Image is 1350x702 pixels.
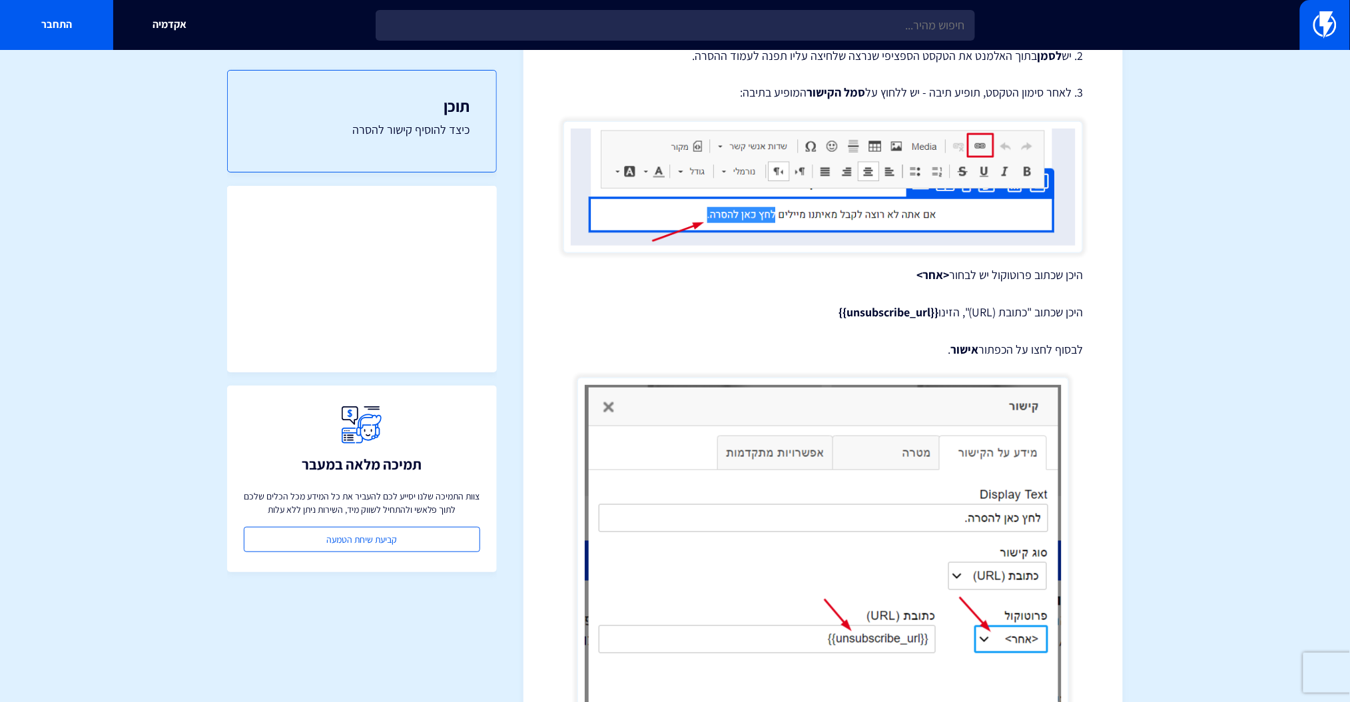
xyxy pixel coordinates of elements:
p: לבסוף לחצו על הכפתור . [563,341,1083,358]
strong: <אחר> [916,267,949,282]
a: כיצד להוסיף קישור להסרה [254,121,470,139]
p: 3. לאחר סימון הטקסט, תופיע תיבה - יש ללחוץ על המופיע בתיבה: [563,84,1083,101]
p: צוות התמיכה שלנו יסייע לכם להעביר את כל המידע מכל הכלים שלכם לתוך פלאשי ולהתחיל לשווק מיד, השירות... [244,490,480,516]
a: קביעת שיחת הטמעה [244,527,480,552]
p: היכן שכתוב "כתובת (URL)", הזינו [563,304,1083,321]
p: 2. יש בתוך האלמנט את הטקסט הספציפי שנרצה שלחיצה עליו תפנה לעמוד ההסרה. [563,47,1083,65]
h3: תמיכה מלאה במעבר [302,456,422,472]
strong: סמל הקישור [807,85,865,100]
strong: לסמן [1037,48,1062,63]
h3: תוכן [254,97,470,115]
strong: אישור [950,342,978,357]
input: חיפוש מהיר... [376,10,975,41]
strong: {{unsubscribe_url}} [839,304,938,320]
p: היכן שכתוב פרוטוקול יש לבחור [563,266,1083,284]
